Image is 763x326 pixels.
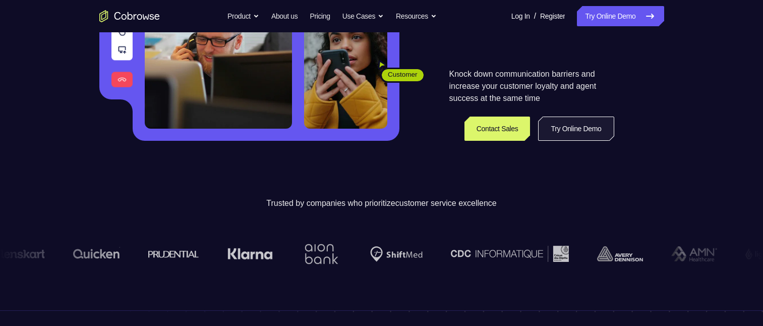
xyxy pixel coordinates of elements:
[301,234,342,275] img: Aion Bank
[534,10,536,22] span: /
[577,6,664,26] a: Try Online Demo
[227,248,273,260] img: Klarna
[396,6,437,26] button: Resources
[227,6,259,26] button: Product
[449,68,614,104] p: Knock down communication barriers and increase your customer loyalty and agent success at the sam...
[464,117,531,141] a: Contact Sales
[395,199,497,207] span: customer service excellence
[304,9,387,129] img: A customer holding their phone
[342,6,384,26] button: Use Cases
[310,6,330,26] a: Pricing
[597,246,643,261] img: avery-dennison
[540,6,565,26] a: Register
[511,6,530,26] a: Log In
[148,250,199,258] img: prudential
[271,6,298,26] a: About us
[99,10,160,22] a: Go to the home page
[370,246,423,262] img: Shiftmed
[538,117,614,141] a: Try Online Demo
[451,246,569,261] img: CDC Informatique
